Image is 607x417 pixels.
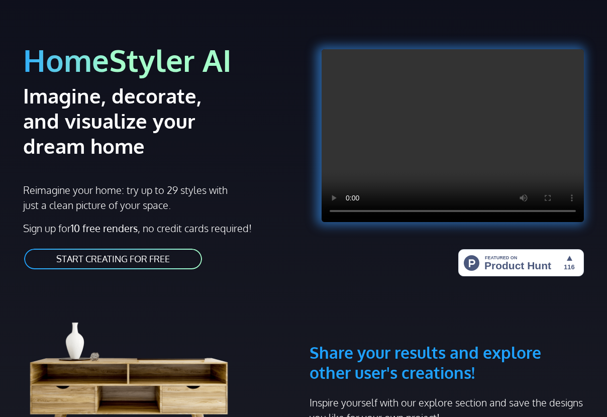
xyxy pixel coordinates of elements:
strong: 10 free renders [71,222,138,235]
h3: Share your results and explore other user's creations! [310,294,584,383]
h1: HomeStyler AI [23,41,297,79]
img: HomeStyler AI - Interior Design Made Easy: One Click to Your Dream Home | Product Hunt [458,249,584,276]
p: Reimagine your home: try up to 29 styles with just a clean picture of your space. [23,182,229,213]
a: START CREATING FOR FREE [23,248,203,270]
p: Sign up for , no credit cards required! [23,221,297,236]
h2: Imagine, decorate, and visualize your dream home [23,83,243,158]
